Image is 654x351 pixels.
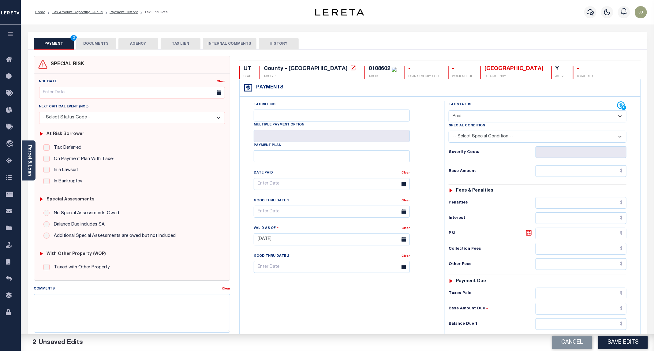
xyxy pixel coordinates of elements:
[254,225,279,231] label: Valid as Of
[32,339,36,346] span: 2
[449,123,485,129] label: Special Condition
[456,279,486,284] h6: Payment due
[536,243,626,255] input: $
[449,200,536,205] h6: Penalties
[51,178,82,185] label: In Bankruptcy
[254,198,289,204] label: Good Thru Date 1
[452,74,473,79] p: WORK QUEUE
[449,291,536,296] h6: Taxes Paid
[39,87,225,99] input: Enter Date
[51,156,114,163] label: On Payment Plan With Taxer
[264,74,357,79] p: TAX TYPE
[118,38,158,50] button: AGENCY
[449,322,536,327] h6: Balance Due 1
[51,221,105,228] label: Balance Due includes SA
[536,165,626,177] input: $
[51,210,119,217] label: No Special Assessments Owed
[48,62,84,67] h4: SPECIAL RISK
[47,197,94,202] h6: Special Assessments
[408,66,441,73] div: -
[536,228,626,239] input: $
[217,80,225,83] a: Clear
[577,66,593,73] div: -
[555,66,566,73] div: Y
[254,143,281,148] label: Payment Plan
[47,132,84,137] h6: At Risk Borrower
[536,303,626,315] input: $
[222,287,230,290] a: Clear
[39,79,57,84] label: NCE Date
[254,122,304,128] label: Multiple Payment Option
[456,188,493,193] h6: Fees & Penalties
[244,66,252,73] div: UT
[254,261,410,273] input: Enter Date
[408,74,441,79] p: LOAN SEVERITY CODE
[449,247,536,252] h6: Collection Fees
[315,9,364,16] img: logo-dark.svg
[254,102,275,107] label: Tax Bill No
[449,262,536,267] h6: Other Fees
[369,74,397,79] p: TAX ID
[110,10,138,14] a: Payment History
[51,264,110,271] label: Taxed with Other Property
[52,10,103,14] a: Tax Amount Reporting Queue
[6,140,16,148] i: travel_explore
[449,216,536,221] h6: Interest
[254,254,289,259] label: Good Thru Date 2
[254,233,410,245] input: Enter Date
[51,144,81,151] label: Tax Deferred
[47,252,106,257] h6: with Other Property (WOP)
[264,66,348,72] div: County - [GEOGRAPHIC_DATA]
[259,38,299,50] button: HISTORY
[39,104,89,110] label: Next Critical Event (NCE)
[253,85,283,91] h4: Payments
[244,74,252,79] p: STATE
[449,229,536,238] h6: P&I
[254,170,273,176] label: Date Paid
[34,38,74,50] button: PAYMENT
[402,227,410,230] a: Clear
[402,171,410,174] a: Clear
[35,10,45,14] a: Home
[402,255,410,258] a: Clear
[555,74,566,79] p: ACTIVE
[536,318,626,330] input: $
[402,199,410,202] a: Clear
[552,336,592,349] button: Cancel
[635,6,647,18] img: svg+xml;base64,PHN2ZyB4bWxucz0iaHR0cDovL3d3dy53My5vcmcvMjAwMC9zdmciIHBvaW50ZXItZXZlbnRzPSJub25lIi...
[485,66,544,73] div: [GEOGRAPHIC_DATA]
[449,306,536,311] h6: Base Amount Due
[70,35,77,41] span: 2
[536,212,626,224] input: $
[536,197,626,209] input: $
[449,150,536,155] h6: Severity Code:
[449,102,471,107] label: Tax Status
[536,288,626,299] input: $
[485,74,544,79] p: DELQ AGENCY
[369,66,390,72] div: 0108602
[34,286,55,292] label: Comments
[598,336,648,349] button: Save Edits
[203,38,256,50] button: INTERNAL COMMENTS
[76,38,116,50] button: DOCUMENTS
[254,206,410,218] input: Enter Date
[51,167,78,174] label: In a Lawsuit
[138,9,170,15] li: Tax Line Detail
[39,339,83,346] span: Unsaved Edits
[536,258,626,270] input: $
[51,233,176,240] label: Additional Special Assessments are owed but not Included
[577,74,593,79] p: TOTAL DLQ
[27,145,32,176] a: Parcel & Loan
[254,178,410,190] input: Enter Date
[449,169,536,174] h6: Base Amount
[452,66,473,73] div: -
[161,38,200,50] button: TAX LIEN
